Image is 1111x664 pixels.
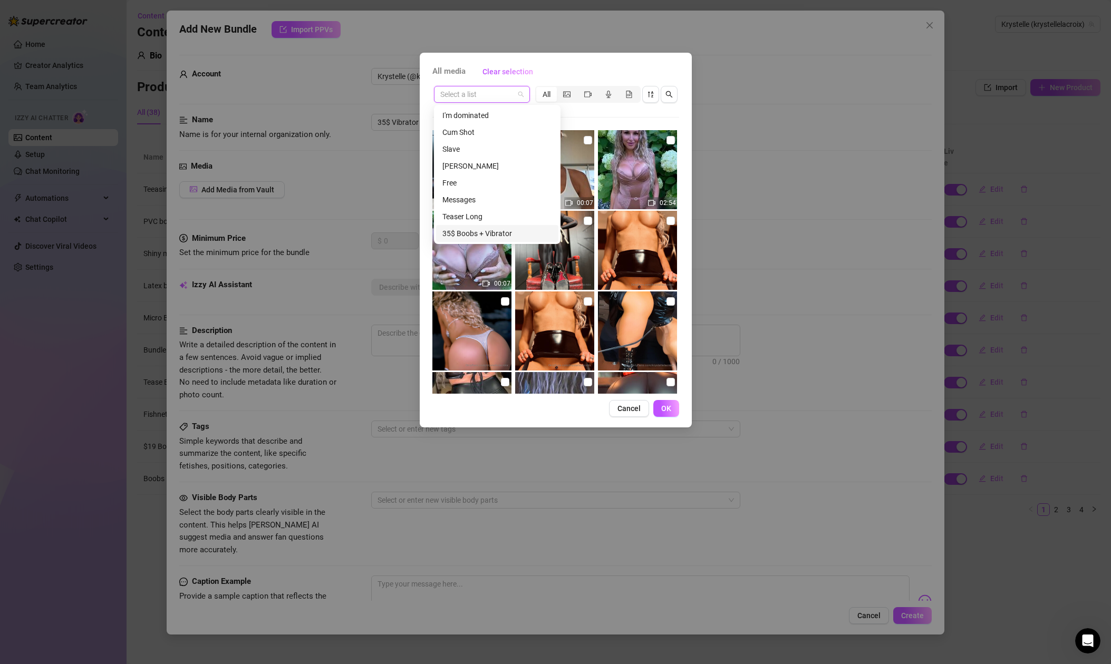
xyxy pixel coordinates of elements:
[442,228,552,239] div: 35$ Boobs + Vibrator
[598,130,677,209] img: media
[565,199,573,207] span: video-camera
[598,291,677,370] img: media
[432,291,511,370] img: media
[605,91,612,98] span: audio
[482,67,533,76] span: Clear selection
[515,291,594,370] img: media
[661,404,671,413] span: OK
[442,160,552,172] div: [PERSON_NAME]
[653,400,679,417] button: OK
[436,191,558,208] div: Messages
[432,211,511,290] img: media
[442,110,552,121] div: I'm dominated
[647,91,654,98] span: sort-descending
[474,63,542,80] button: Clear selection
[442,143,552,155] div: Slave
[577,199,593,207] span: 00:07
[563,91,571,98] span: picture
[598,372,677,451] img: media
[625,91,633,98] span: file-gif
[584,91,592,98] span: video-camera
[442,194,552,206] div: Messages
[665,91,673,98] span: search
[436,141,558,158] div: Slave
[536,87,557,102] div: All
[515,372,594,451] img: media
[609,400,649,417] button: Cancel
[432,372,511,451] img: media
[442,177,552,189] div: Free
[482,280,490,287] span: video-camera
[436,107,558,124] div: I'm dominated
[642,86,659,103] button: sort-descending
[436,174,558,191] div: Free
[442,126,552,138] div: Cum Shot
[598,211,677,290] img: media
[1075,628,1100,653] iframe: Intercom live chat
[436,225,558,242] div: 35$ Boobs + Vibrator
[515,211,594,290] img: media
[432,130,511,209] img: media
[442,211,552,222] div: Teaser Long
[436,124,558,141] div: Cum Shot
[617,404,641,413] span: Cancel
[660,199,676,207] span: 02:54
[648,199,655,207] span: video-camera
[436,158,558,174] div: Andrew
[436,208,558,225] div: Teaser Long
[494,280,510,287] span: 00:07
[535,86,641,103] div: segmented control
[432,65,466,78] span: All media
